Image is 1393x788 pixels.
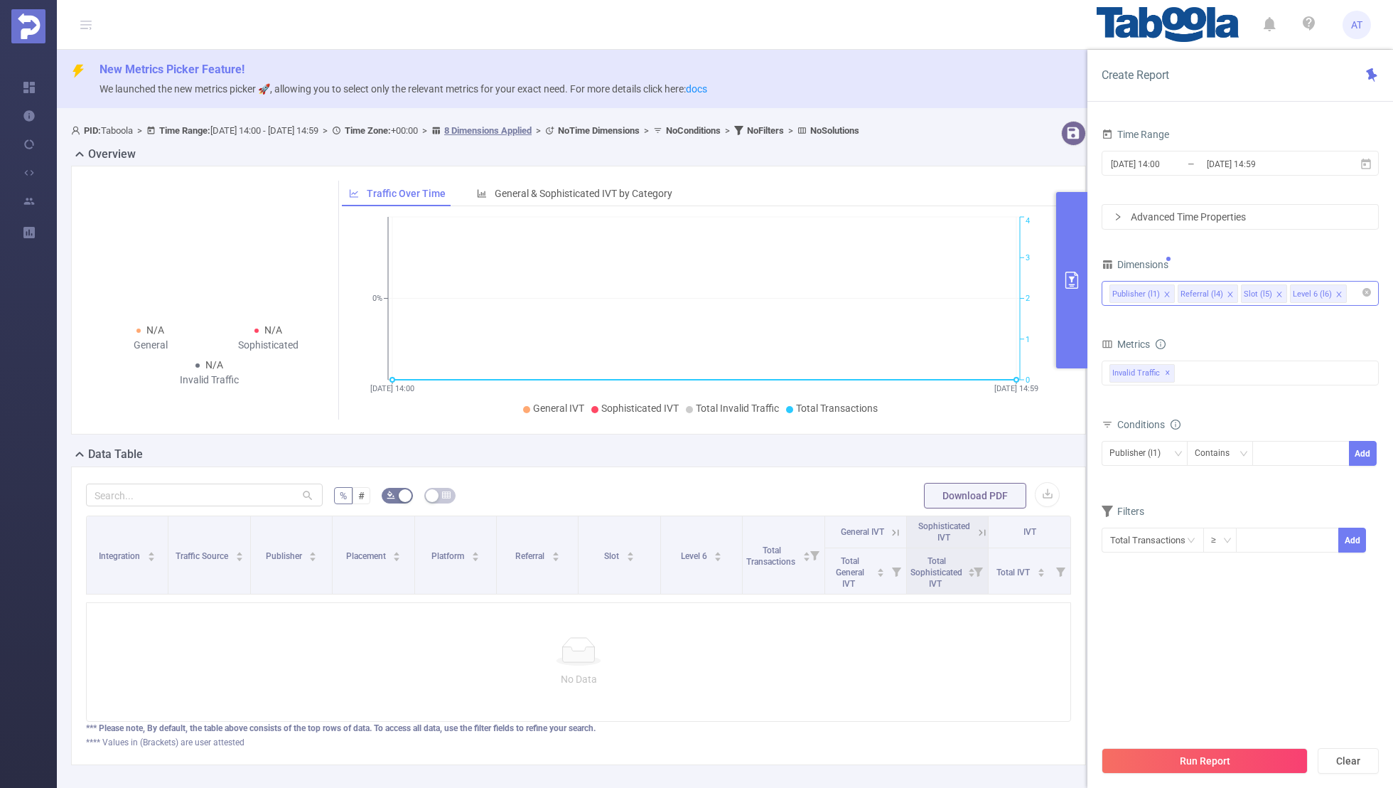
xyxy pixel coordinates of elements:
[746,545,797,567] span: Total Transactions
[146,324,164,336] span: N/A
[1114,213,1122,221] i: icon: right
[495,188,672,199] span: General & Sophisticated IVT by Category
[967,566,975,570] i: icon: caret-up
[387,491,395,499] i: icon: bg-colors
[393,555,401,560] i: icon: caret-down
[552,550,560,558] div: Sort
[11,9,45,43] img: Protected Media
[876,566,885,575] div: Sort
[841,527,884,537] span: General IVT
[714,555,722,560] i: icon: caret-down
[1109,442,1171,465] div: Publisher (l1)
[1102,748,1308,774] button: Run Report
[1026,335,1030,344] tspan: 1
[88,446,143,463] h2: Data Table
[92,338,210,353] div: General
[627,555,635,560] i: icon: caret-down
[98,671,1059,687] p: No Data
[994,384,1038,393] tspan: [DATE] 14:59
[71,125,859,136] span: Taboola [DATE] 14:00 - [DATE] 14:59 +00:00
[235,550,243,554] i: icon: caret-up
[1239,449,1248,459] i: icon: down
[696,403,779,414] span: Total Invalid Traffic
[1037,566,1045,570] i: icon: caret-up
[968,548,988,594] i: Filter menu
[147,550,156,558] div: Sort
[1037,566,1045,575] div: Sort
[133,125,146,136] span: >
[1109,154,1225,174] input: Start date
[1102,205,1378,229] div: icon: rightAdvanced Time Properties
[210,338,328,353] div: Sophisticated
[918,521,970,543] span: Sophisticated IVT
[1102,129,1169,140] span: Time Range
[686,83,707,95] a: docs
[836,556,864,589] span: Total General IVT
[714,550,722,558] div: Sort
[1335,291,1343,299] i: icon: close
[1026,253,1030,262] tspan: 3
[552,550,559,554] i: icon: caret-up
[747,125,784,136] b: No Filters
[796,403,878,414] span: Total Transactions
[1165,365,1171,382] span: ✕
[84,125,101,136] b: PID:
[1026,376,1030,385] tspan: 0
[886,548,906,594] i: Filter menu
[604,551,621,561] span: Slot
[471,550,480,558] div: Sort
[148,550,156,554] i: icon: caret-up
[552,555,559,560] i: icon: caret-down
[444,125,532,136] u: 8 Dimensions Applied
[392,550,401,558] div: Sort
[86,484,323,506] input: Search...
[471,555,479,560] i: icon: caret-down
[1102,68,1169,82] span: Create Report
[266,551,304,561] span: Publisher
[1338,528,1366,553] button: Add
[318,125,332,136] span: >
[802,550,811,558] div: Sort
[358,490,365,501] span: #
[86,736,1071,749] div: **** Values in (Brackets) are user attested
[1037,571,1045,575] i: icon: caret-down
[442,491,451,499] i: icon: table
[1349,441,1377,466] button: Add
[309,555,317,560] i: icon: caret-down
[393,550,401,554] i: icon: caret-up
[99,551,142,561] span: Integration
[308,550,317,558] div: Sort
[176,551,230,561] span: Traffic Source
[1351,11,1362,39] span: AT
[88,146,136,163] h2: Overview
[515,551,547,561] span: Referral
[1211,528,1226,552] div: ≥
[370,384,414,393] tspan: [DATE] 14:00
[1318,748,1379,774] button: Clear
[1026,217,1030,226] tspan: 4
[86,722,1071,735] div: *** Please note, By default, the table above consists of the top rows of data. To access all data...
[309,550,317,554] i: icon: caret-up
[1023,527,1036,537] span: IVT
[477,188,487,198] i: icon: bar-chart
[721,125,734,136] span: >
[967,566,976,575] div: Sort
[367,188,446,199] span: Traffic Over Time
[235,550,244,558] div: Sort
[99,63,244,76] span: New Metrics Picker Feature!
[558,125,640,136] b: No Time Dimensions
[345,125,391,136] b: Time Zone:
[1244,285,1272,304] div: Slot (l5)
[805,516,824,594] i: Filter menu
[532,125,545,136] span: >
[714,550,722,554] i: icon: caret-up
[264,324,282,336] span: N/A
[1026,294,1030,304] tspan: 2
[877,566,885,570] i: icon: caret-up
[681,551,709,561] span: Level 6
[1050,548,1070,594] i: Filter menu
[349,188,359,198] i: icon: line-chart
[471,550,479,554] i: icon: caret-up
[996,568,1032,577] span: Total IVT
[627,550,635,554] i: icon: caret-up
